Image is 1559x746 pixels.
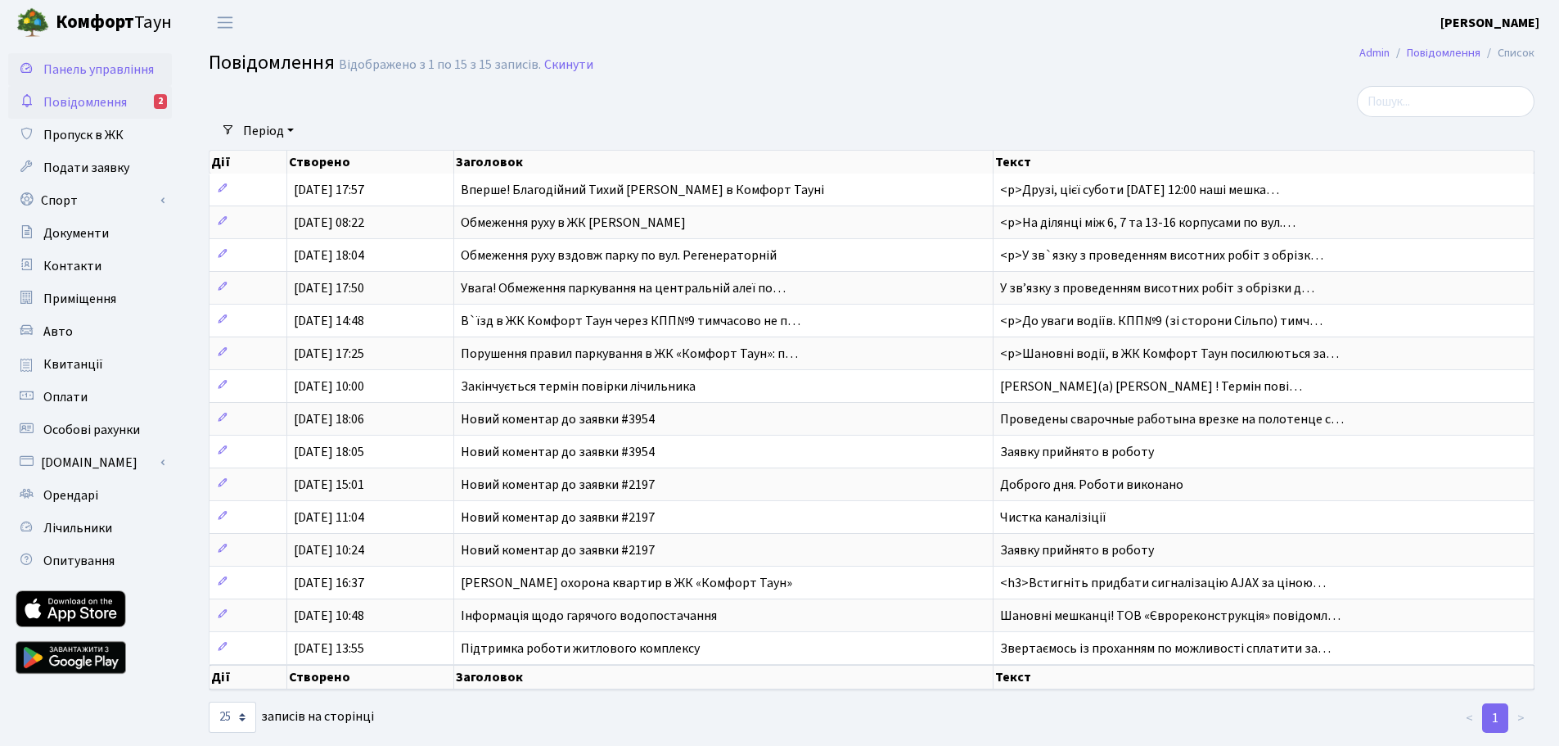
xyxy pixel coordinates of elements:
[1000,574,1326,592] span: <h3>Встигніть придбати сигналізацію AJAX за ціною…
[8,217,172,250] a: Документи
[43,224,109,242] span: Документи
[294,476,364,494] span: [DATE] 15:01
[1000,541,1154,559] span: Заявку прийнято в роботу
[43,257,101,275] span: Контакти
[237,117,300,145] a: Період
[294,378,364,396] span: [DATE] 10:00
[1000,476,1183,494] span: Доброго дня. Роботи виконано
[461,181,824,199] span: Вперше! Благодійний Тихий [PERSON_NAME] в Комфорт Тауні
[294,345,364,363] span: [DATE] 17:25
[994,665,1534,689] th: Текст
[43,93,127,111] span: Повідомлення
[1359,44,1390,61] a: Admin
[294,312,364,330] span: [DATE] 14:48
[461,541,655,559] span: Новий коментар до заявки #2197
[294,541,364,559] span: [DATE] 10:24
[1480,44,1534,62] li: Список
[1000,279,1314,297] span: У звʼязку з проведенням висотних робіт з обрізки д…
[294,607,364,625] span: [DATE] 10:48
[287,151,454,174] th: Створено
[1000,345,1339,363] span: <p>Шановні водії, в ЖК Комфорт Таун посилюються за…
[8,184,172,217] a: Спорт
[8,315,172,348] a: Авто
[8,381,172,414] a: Оплати
[1440,14,1539,32] b: [PERSON_NAME]
[1357,86,1534,117] input: Пошук...
[294,181,364,199] span: [DATE] 17:57
[43,126,124,144] span: Пропуск в ЖК
[8,545,172,577] a: Опитування
[461,345,798,363] span: Порушення правил паркування в ЖК «Комфорт Таун»: п…
[8,119,172,151] a: Пропуск в ЖК
[8,348,172,381] a: Квитанції
[43,61,154,79] span: Панель управління
[1000,443,1154,461] span: Заявку прийнято в роботу
[8,283,172,315] a: Приміщення
[8,446,172,479] a: [DOMAIN_NAME]
[209,702,256,733] select: записів на сторінці
[209,48,335,77] span: Повідомлення
[1000,410,1344,428] span: Проведены сварочные работына врезке на полотенце с…
[43,552,115,570] span: Опитування
[43,159,129,177] span: Подати заявку
[8,479,172,512] a: Орендарі
[43,421,140,439] span: Особові рахунки
[294,279,364,297] span: [DATE] 17:50
[461,378,696,396] span: Закінчується термін повірки лічильника
[8,512,172,545] a: Лічильники
[461,246,777,264] span: Обмеження руху вздовж парку по вул. Регенераторній
[454,665,994,689] th: Заголовок
[8,86,172,119] a: Повідомлення2
[1000,509,1106,527] span: Чистка каналізіції
[1440,13,1539,33] a: [PERSON_NAME]
[1000,640,1331,658] span: Звертаємось із проханням по можливості сплатити за…
[1000,378,1302,396] span: [PERSON_NAME](а) [PERSON_NAME] ! Термін пові…
[8,53,172,86] a: Панель управління
[294,509,364,527] span: [DATE] 11:04
[294,246,364,264] span: [DATE] 18:04
[994,151,1534,174] th: Текст
[339,57,541,73] div: Відображено з 1 по 15 з 15 записів.
[43,486,98,504] span: Орендарі
[210,151,287,174] th: Дії
[461,509,655,527] span: Новий коментар до заявки #2197
[8,250,172,283] a: Контакти
[1482,703,1508,733] a: 1
[43,355,103,373] span: Квитанції
[461,279,786,297] span: Увага! Обмеження паркування на центральній алеї по…
[16,7,49,39] img: logo.png
[544,57,593,73] a: Скинути
[294,574,364,592] span: [DATE] 16:37
[294,214,364,232] span: [DATE] 08:22
[287,665,454,689] th: Створено
[294,410,364,428] span: [DATE] 18:06
[461,443,655,461] span: Новий коментар до заявки #3954
[43,290,116,308] span: Приміщення
[1335,36,1559,70] nav: breadcrumb
[56,9,172,37] span: Таун
[1000,607,1340,625] span: Шановні мешканці! ТОВ «Єврореконструкція» повідомл…
[1000,246,1323,264] span: <p>У зв`язку з проведенням висотних робіт з обрізк…
[43,323,73,341] span: Авто
[8,151,172,184] a: Подати заявку
[1000,214,1295,232] span: <p>На ділянці між 6, 7 та 13-16 корпусами по вул.…
[461,410,655,428] span: Новий коментар до заявки #3954
[8,414,172,446] a: Особові рахунки
[209,702,374,733] label: записів на сторінці
[294,640,364,658] span: [DATE] 13:55
[56,9,134,35] b: Комфорт
[461,312,800,330] span: В`їзд в ЖК Комфорт Таун через КПП№9 тимчасово не п…
[1000,181,1279,199] span: <p>Друзі, цієї суботи [DATE] 12:00 наші мешка…
[454,151,994,174] th: Заголовок
[154,94,167,109] div: 2
[461,476,655,494] span: Новий коментар до заявки #2197
[205,9,246,36] button: Переключити навігацію
[461,640,700,658] span: Підтримка роботи житлового комплексу
[461,607,717,625] span: Інформація щодо гарячого водопостачання
[43,388,88,406] span: Оплати
[461,214,686,232] span: Обмеження руху в ЖК [PERSON_NAME]
[294,443,364,461] span: [DATE] 18:05
[1407,44,1480,61] a: Повідомлення
[210,665,287,689] th: Дії
[461,574,792,592] span: [PERSON_NAME] охорона квартир в ЖК «Комфорт Таун»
